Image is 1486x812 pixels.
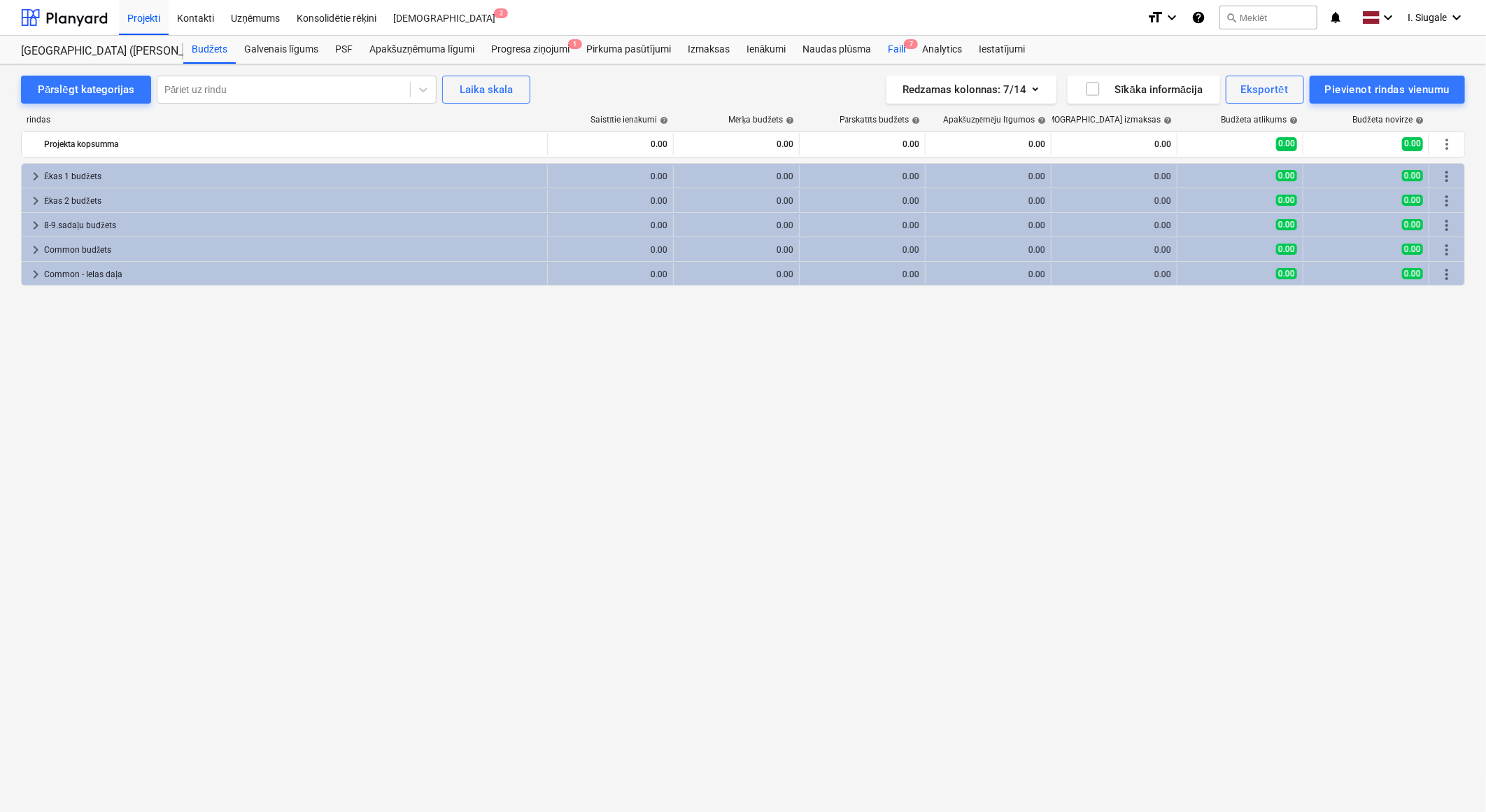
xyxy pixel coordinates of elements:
a: Faili7 [879,36,914,64]
div: Sīkāka informācija [1084,80,1203,99]
div: 0.00 [931,269,1045,279]
div: Budžeta atlikums [1222,115,1298,125]
div: 0.00 [805,171,919,181]
span: 0.00 [1276,244,1297,255]
a: Apakšuzņēmuma līgumi [361,36,483,64]
button: Redzamas kolonnas:7/14 [886,76,1056,104]
a: Naudas plūsma [795,36,880,64]
div: 0.00 [931,133,1045,155]
span: help [1035,116,1046,125]
div: Ēkas 2 budžets [44,190,542,212]
span: keyboard_arrow_right [27,192,44,209]
div: 0.00 [553,269,667,279]
span: help [909,116,920,125]
a: Progresa ziņojumi1 [483,36,578,64]
div: 0.00 [805,269,919,279]
a: Iestatījumi [970,36,1033,64]
div: 0.00 [1057,133,1171,155]
div: 0.00 [931,245,1045,255]
div: [DEMOGRAPHIC_DATA] izmaksas [1035,115,1172,125]
i: format_size [1147,9,1163,26]
span: I. Siugale [1408,12,1447,23]
a: Pirkuma pasūtījumi [578,36,679,64]
div: 0.00 [679,133,793,155]
span: keyboard_arrow_right [27,241,44,258]
span: keyboard_arrow_right [27,217,44,234]
span: 0.00 [1402,170,1423,181]
button: Laika skala [442,76,530,104]
span: 0.00 [1402,137,1423,150]
div: 0.00 [553,133,667,155]
span: 0.00 [1276,170,1297,181]
span: help [1161,116,1172,125]
div: Saistītie ienākumi [590,115,668,125]
span: keyboard_arrow_right [27,168,44,185]
span: Vairāk darbību [1438,217,1455,234]
span: keyboard_arrow_right [27,266,44,283]
span: 0.00 [1402,195,1423,206]
span: help [1413,116,1424,125]
span: Vairāk darbību [1438,136,1455,153]
div: Mērķa budžets [728,115,794,125]
div: 8-9.sadaļu budžets [44,214,542,237]
i: keyboard_arrow_down [1448,9,1465,26]
div: Pārskatīts budžets [840,115,920,125]
div: Faili [879,36,914,64]
iframe: Chat Widget [1416,745,1486,812]
span: Vairāk darbību [1438,168,1455,185]
div: 0.00 [553,196,667,206]
div: 0.00 [679,196,793,206]
a: Izmaksas [679,36,738,64]
div: 0.00 [931,171,1045,181]
div: 0.00 [679,220,793,230]
div: Ēkas 1 budžets [44,165,542,188]
div: Laika skala [460,80,513,99]
div: 0.00 [931,220,1045,230]
div: 0.00 [679,171,793,181]
div: Redzamas kolonnas : 7/14 [903,80,1040,99]
div: Progresa ziņojumi [483,36,578,64]
button: Eksportēt [1226,76,1304,104]
div: 0.00 [931,196,1045,206]
div: 0.00 [1057,269,1171,279]
i: keyboard_arrow_down [1163,9,1180,26]
span: help [1287,116,1298,125]
div: rindas [21,115,549,125]
span: Vairāk darbību [1438,266,1455,283]
span: Vairāk darbību [1438,192,1455,209]
i: Zināšanu pamats [1191,9,1205,26]
div: 0.00 [805,245,919,255]
div: 0.00 [679,269,793,279]
button: Pārslēgt kategorijas [21,76,151,104]
div: [GEOGRAPHIC_DATA] ([PERSON_NAME] - PRJ2002936 un PRJ2002937) 2601965 [21,44,167,59]
div: Common - Ielas daļa [44,263,542,286]
a: Ienākumi [738,36,795,64]
span: Vairāk darbību [1438,241,1455,258]
div: 0.00 [553,171,667,181]
span: 0.00 [1402,244,1423,255]
span: help [783,116,794,125]
div: Apakšuzņēmēju līgumos [943,115,1046,125]
a: Galvenais līgums [236,36,327,64]
div: Projekta kopsumma [44,133,542,155]
i: notifications [1329,9,1343,26]
div: 0.00 [1057,196,1171,206]
span: 0.00 [1402,268,1423,279]
div: Common budžets [44,239,542,261]
div: 0.00 [1057,220,1171,230]
div: 0.00 [805,220,919,230]
i: keyboard_arrow_down [1380,9,1396,26]
div: Budžeta novirze [1353,115,1424,125]
a: Budžets [183,36,236,64]
div: Pārslēgt kategorijas [38,80,134,99]
a: PSF [327,36,361,64]
div: 0.00 [805,133,919,155]
span: 0.00 [1276,219,1297,230]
